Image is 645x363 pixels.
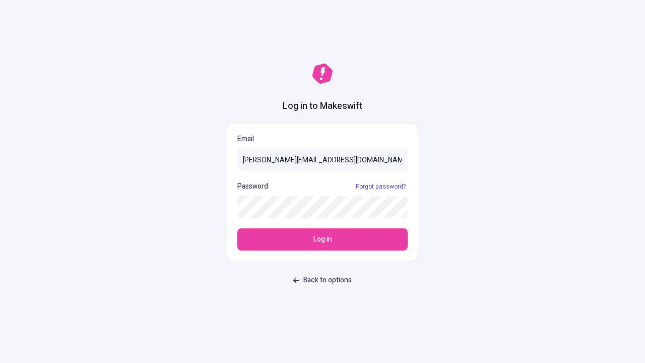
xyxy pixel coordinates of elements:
[313,234,332,245] span: Log in
[237,149,408,171] input: Email
[283,100,362,113] h1: Log in to Makeswift
[237,134,408,145] p: Email
[354,183,408,191] a: Forgot password?
[303,275,352,286] span: Back to options
[287,271,358,289] button: Back to options
[237,181,268,192] p: Password
[237,228,408,251] button: Log in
